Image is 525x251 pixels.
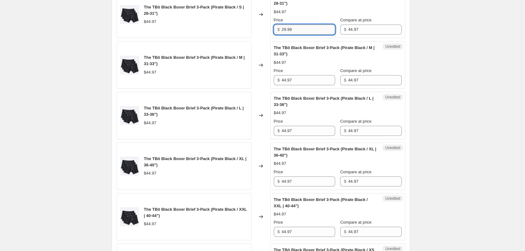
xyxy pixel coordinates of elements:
span: The TBô Black Boxer Brief 3-Pack (Pirate Black / XXL | 40-44") [144,207,247,218]
span: $ [278,179,280,184]
span: $ [278,229,280,234]
div: $44.97 [144,170,157,176]
div: $44.97 [274,9,286,15]
span: Compare at price [340,170,372,174]
span: $ [344,229,346,234]
span: The TBô Black Boxer Brief 3-Pack (Pirate Black / XL | 36-40″) [274,147,376,158]
span: Price [274,18,283,22]
span: Unedited [385,145,400,150]
div: $44.97 [274,211,286,217]
img: TheTBoBoxerBrief3pack-Black_80x.png [120,56,139,75]
div: $44.97 [144,19,157,25]
span: Price [274,220,283,225]
span: The TBô Black Boxer Brief 3-Pack (Pirate Black / XXL | 40-44") [274,197,368,208]
span: $ [344,27,346,32]
img: TheTBoBoxerBrief3pack-Black_80x.png [120,5,139,24]
span: Unedited [385,196,400,201]
img: TheTBoBoxerBrief3pack-Black_80x.png [120,207,139,226]
span: $ [344,78,346,82]
span: The TBô Black Boxer Brief 3-Pack (Pirate Black / M | 31-33″) [144,55,245,66]
span: The TBô Black Boxer Brief 3-Pack (Pirate Black / M | 31-33″) [274,45,375,56]
div: $44.97 [274,110,286,116]
span: Compare at price [340,68,372,73]
span: The TBô Black Boxer Brief 3-Pack (Pirate Black / L | 33-36″) [274,96,374,107]
span: Price [274,170,283,174]
div: $44.97 [144,221,157,227]
span: Compare at price [340,119,372,124]
div: $44.97 [144,120,157,126]
div: $44.97 [144,69,157,75]
div: $44.97 [274,160,286,167]
span: Price [274,119,283,124]
div: $44.97 [274,59,286,66]
span: The TBô Black Boxer Brief 3-Pack (Pirate Black / S | 28-31″) [144,5,244,16]
span: Compare at price [340,18,372,22]
span: $ [278,78,280,82]
span: Compare at price [340,220,372,225]
span: The TBô Black Boxer Brief 3-Pack (Pirate Black / L | 33-36″) [144,106,244,117]
span: The TBô Black Boxer Brief 3-Pack (Pirate Black / XL | 36-40″) [144,156,246,167]
span: $ [344,128,346,133]
span: Unedited [385,44,400,49]
span: $ [278,27,280,32]
span: Price [274,68,283,73]
span: Unedited [385,95,400,100]
img: TheTBoBoxerBrief3pack-Black_80x.png [120,106,139,125]
img: TheTBoBoxerBrief3pack-Black_80x.png [120,157,139,176]
span: $ [344,179,346,184]
span: $ [278,128,280,133]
